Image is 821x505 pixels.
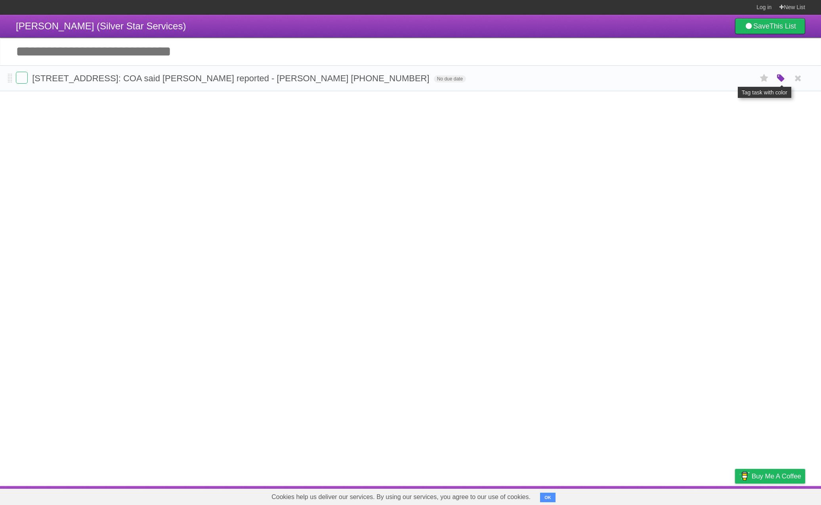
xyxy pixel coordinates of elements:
a: Privacy [725,488,745,503]
a: About [630,488,646,503]
a: Terms [698,488,715,503]
b: This List [769,22,796,30]
label: Done [16,72,28,84]
a: SaveThis List [735,18,805,34]
span: Cookies help us deliver our services. By using our services, you agree to our use of cookies. [263,489,538,505]
span: [STREET_ADDRESS]: COA said [PERSON_NAME] reported - [PERSON_NAME] [PHONE_NUMBER] [32,73,431,83]
img: Buy me a coffee [739,469,750,483]
button: OK [540,493,556,502]
a: Buy me a coffee [735,469,805,484]
a: Developers [656,488,688,503]
span: Buy me a coffee [752,469,801,483]
span: [PERSON_NAME] (Silver Star Services) [16,21,186,31]
span: No due date [434,75,466,82]
label: Star task [757,72,772,85]
a: Suggest a feature [755,488,805,503]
